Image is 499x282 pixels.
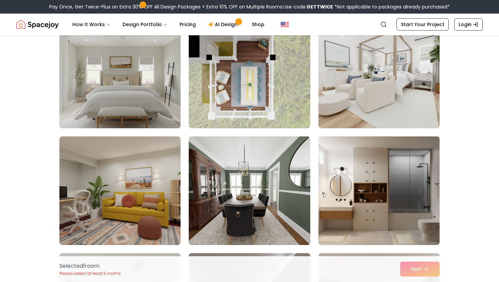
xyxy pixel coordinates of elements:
img: Room room-83 [189,20,310,128]
button: How It Works [67,18,116,31]
a: AI Design [203,18,245,31]
a: Start Your Project [396,18,449,31]
img: United States [281,20,289,29]
span: Use code: [283,3,333,10]
a: Pricing [174,18,201,31]
p: Selected 1 room [59,262,121,270]
b: GETTWICE [307,3,333,10]
a: Login [454,18,483,31]
nav: Global [16,14,483,35]
img: Room room-86 [189,136,310,245]
img: Room room-82 [59,20,181,128]
img: Room room-84 [318,20,440,128]
p: Please select at least 5 rooms [59,271,121,276]
img: Spacejoy Logo [16,18,59,31]
img: Room room-85 [59,136,181,245]
button: Design Portfolio [117,18,173,31]
a: Spacejoy [16,18,59,31]
img: Room room-87 [315,134,443,248]
a: Shop [246,18,270,31]
nav: Main [67,18,270,31]
span: *Not applicable to packages already purchased* [333,3,450,10]
div: Pay Once, Get Twice-Plus an Extra 30% OFF All Design Packages + Extra 10% OFF on Multiple Rooms. [49,3,450,10]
